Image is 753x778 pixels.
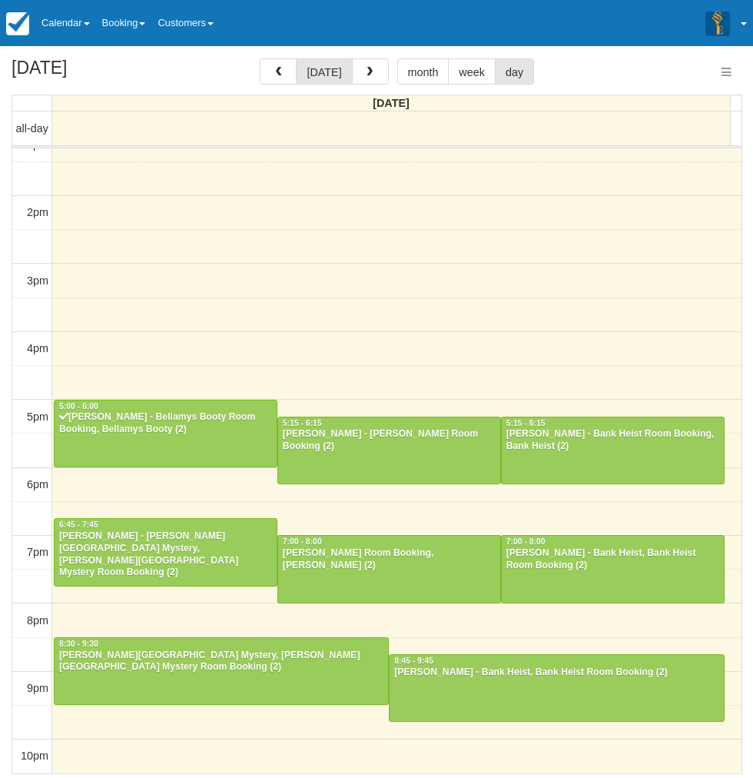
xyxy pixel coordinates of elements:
[12,58,206,87] h2: [DATE]
[59,640,98,648] span: 8:30 - 9:30
[397,58,449,85] button: month
[6,12,29,35] img: checkfront-main-nav-mini-logo.png
[283,419,322,427] span: 5:15 - 6:15
[448,58,496,85] button: week
[27,614,48,627] span: 8pm
[501,417,725,484] a: 5:15 - 6:15[PERSON_NAME] - Bank Heist Room Booking, Bank Heist (2)
[282,547,496,572] div: [PERSON_NAME] Room Booking, [PERSON_NAME] (2)
[495,58,534,85] button: day
[373,97,410,109] span: [DATE]
[393,667,719,679] div: [PERSON_NAME] - Bank Heist, Bank Heist Room Booking (2)
[283,537,322,546] span: 7:00 - 8:00
[282,428,496,453] div: [PERSON_NAME] - [PERSON_NAME] Room Booking (2)
[58,530,273,580] div: [PERSON_NAME] - [PERSON_NAME][GEOGRAPHIC_DATA] Mystery, [PERSON_NAME][GEOGRAPHIC_DATA] Mystery Ro...
[59,520,98,529] span: 6:45 - 7:45
[54,637,389,705] a: 8:30 - 9:30[PERSON_NAME][GEOGRAPHIC_DATA] Mystery, [PERSON_NAME][GEOGRAPHIC_DATA] Mystery Room Bo...
[27,478,48,490] span: 6pm
[21,750,48,762] span: 10pm
[296,58,352,85] button: [DATE]
[501,535,725,603] a: 7:00 - 8:00[PERSON_NAME] - Bank Heist, Bank Heist Room Booking (2)
[54,518,277,586] a: 6:45 - 7:45[PERSON_NAME] - [PERSON_NAME][GEOGRAPHIC_DATA] Mystery, [PERSON_NAME][GEOGRAPHIC_DATA]...
[27,274,48,287] span: 3pm
[27,206,48,218] span: 2pm
[389,654,724,722] a: 8:45 - 9:45[PERSON_NAME] - Bank Heist, Bank Heist Room Booking (2)
[58,411,273,436] div: [PERSON_NAME] - Bellamys Booty Room Booking, Bellamys Booty (2)
[506,428,720,453] div: [PERSON_NAME] - Bank Heist Room Booking, Bank Heist (2)
[59,402,98,411] span: 5:00 - 6:00
[27,682,48,694] span: 9pm
[54,400,277,467] a: 5:00 - 6:00[PERSON_NAME] - Bellamys Booty Room Booking, Bellamys Booty (2)
[27,342,48,354] span: 4pm
[27,546,48,558] span: 7pm
[705,11,730,35] img: A3
[27,411,48,423] span: 5pm
[277,535,501,603] a: 7:00 - 8:00[PERSON_NAME] Room Booking, [PERSON_NAME] (2)
[394,657,433,665] span: 8:45 - 9:45
[506,537,546,546] span: 7:00 - 8:00
[58,650,384,674] div: [PERSON_NAME][GEOGRAPHIC_DATA] Mystery, [PERSON_NAME][GEOGRAPHIC_DATA] Mystery Room Booking (2)
[16,122,48,135] span: all-day
[506,547,720,572] div: [PERSON_NAME] - Bank Heist, Bank Heist Room Booking (2)
[277,417,501,484] a: 5:15 - 6:15[PERSON_NAME] - [PERSON_NAME] Room Booking (2)
[506,419,546,427] span: 5:15 - 6:15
